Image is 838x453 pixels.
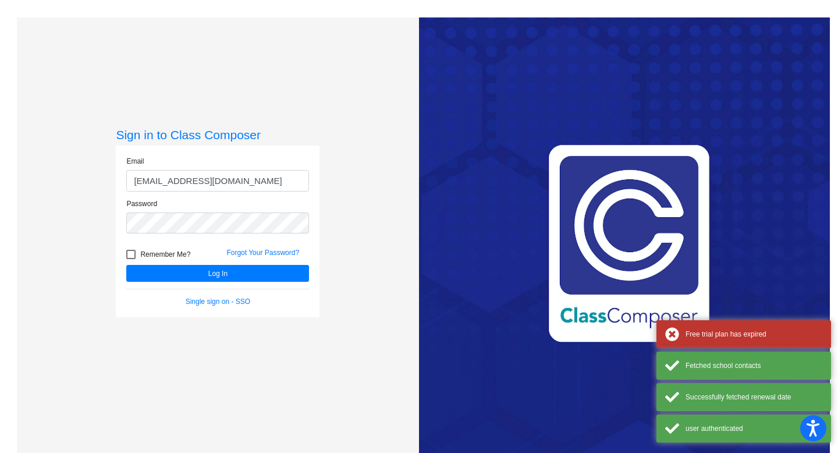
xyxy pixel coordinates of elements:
div: Successfully fetched renewal date [686,392,822,402]
button: Log In [126,265,309,282]
a: Single sign on - SSO [186,298,250,306]
h3: Sign in to Class Composer [116,128,319,142]
div: user authenticated [686,423,822,434]
div: Free trial plan has expired [686,329,822,339]
a: Forgot Your Password? [226,249,299,257]
label: Password [126,199,157,209]
div: Fetched school contacts [686,360,822,371]
label: Email [126,156,144,167]
span: Remember Me? [140,247,190,261]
